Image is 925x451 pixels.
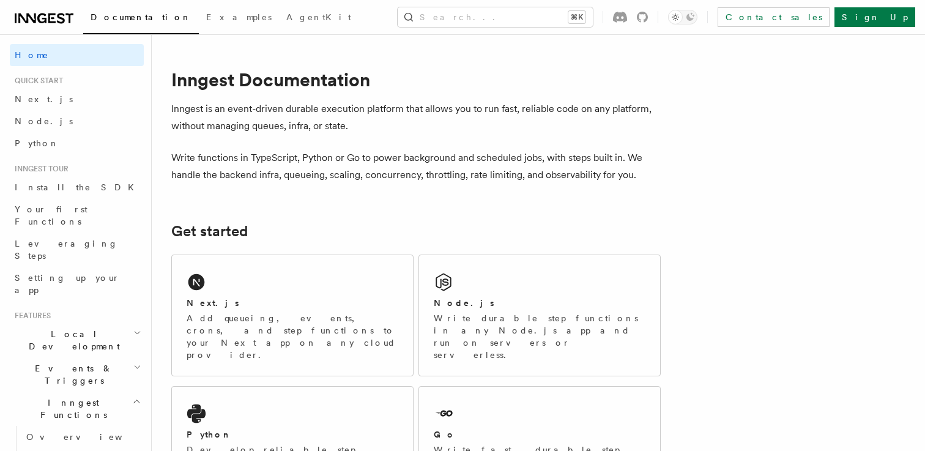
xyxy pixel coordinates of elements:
h2: Go [434,428,456,441]
a: Node.jsWrite durable step functions in any Node.js app and run on servers or serverless. [418,255,661,376]
span: Python [15,138,59,148]
a: Overview [21,426,144,448]
h2: Node.js [434,297,494,309]
a: Get started [171,223,248,240]
kbd: ⌘K [568,11,585,23]
a: Next.jsAdd queueing, events, crons, and step functions to your Next app on any cloud provider. [171,255,414,376]
a: Node.js [10,110,144,132]
button: Search...⌘K [398,7,593,27]
span: Examples [206,12,272,22]
a: AgentKit [279,4,358,33]
h2: Next.js [187,297,239,309]
span: Node.js [15,116,73,126]
p: Add queueing, events, crons, and step functions to your Next app on any cloud provider. [187,312,398,361]
a: Home [10,44,144,66]
a: Leveraging Steps [10,233,144,267]
span: Inngest Functions [10,397,132,421]
span: Setting up your app [15,273,120,295]
button: Inngest Functions [10,392,144,426]
h1: Inngest Documentation [171,69,661,91]
a: Sign Up [834,7,915,27]
span: Local Development [10,328,133,352]
span: Documentation [91,12,191,22]
h2: Python [187,428,232,441]
span: Your first Functions [15,204,87,226]
span: Leveraging Steps [15,239,118,261]
a: Contact sales [718,7,830,27]
button: Toggle dark mode [668,10,697,24]
span: Home [15,49,49,61]
span: Features [10,311,51,321]
a: Python [10,132,144,154]
a: Documentation [83,4,199,34]
p: Write functions in TypeScript, Python or Go to power background and scheduled jobs, with steps bu... [171,149,661,184]
span: Inngest tour [10,164,69,174]
span: Events & Triggers [10,362,133,387]
p: Inngest is an event-driven durable execution platform that allows you to run fast, reliable code ... [171,100,661,135]
button: Local Development [10,323,144,357]
a: Examples [199,4,279,33]
a: Your first Functions [10,198,144,233]
span: Next.js [15,94,73,104]
span: Quick start [10,76,63,86]
p: Write durable step functions in any Node.js app and run on servers or serverless. [434,312,645,361]
a: Setting up your app [10,267,144,301]
span: Overview [26,432,152,442]
a: Next.js [10,88,144,110]
a: Install the SDK [10,176,144,198]
span: Install the SDK [15,182,141,192]
button: Events & Triggers [10,357,144,392]
span: AgentKit [286,12,351,22]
